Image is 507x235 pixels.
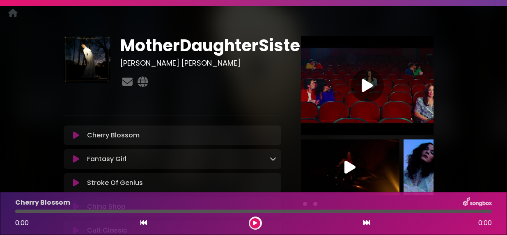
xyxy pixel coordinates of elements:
[87,178,143,188] p: Stroke Of Genius
[478,218,492,228] span: 0:00
[15,198,70,208] p: Cherry Blossom
[120,36,281,55] h1: MotherDaughterSisterWife
[87,154,126,164] p: Fantasy Girl
[120,59,281,68] h3: [PERSON_NAME] [PERSON_NAME]
[15,218,29,228] span: 0:00
[301,139,399,195] img: Video Thumbnail
[404,139,502,195] img: Video Thumbnail
[463,197,492,208] img: songbox-logo-white.png
[64,36,111,83] img: UZrda129Rim9L84XJW70
[87,130,140,140] p: Cherry Blossom
[301,36,434,135] img: Video Thumbnail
